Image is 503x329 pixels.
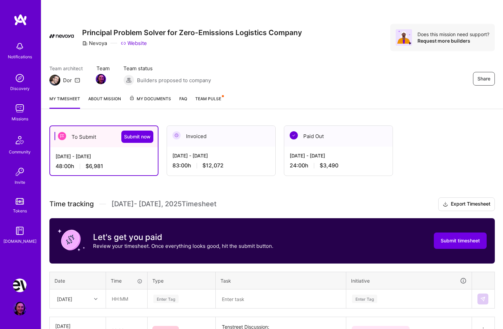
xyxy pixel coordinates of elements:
span: Team status [123,65,211,72]
img: Nevoya: Principal Problem Solver for Zero-Emissions Logistics Company [13,279,27,292]
span: Builders proposed to company [137,77,211,84]
img: logo [14,14,27,26]
img: Team Member Avatar [96,74,106,84]
a: About Mission [88,95,121,109]
img: Paid Out [290,131,298,139]
div: 48:00 h [56,163,152,170]
img: Community [12,132,28,148]
div: Tokens [13,207,27,214]
a: FAQ [179,95,187,109]
img: Invoiced [172,131,181,139]
span: Share [477,75,490,82]
p: Review your timesheet. Once everything looks good, hit the submit button. [93,242,273,250]
img: Submit [480,296,486,302]
img: teamwork [13,102,27,115]
i: icon Download [443,201,448,208]
span: [DATE] - [DATE] , 2025 Timesheet [111,200,216,208]
div: Community [9,148,31,155]
img: Avatar [396,29,412,46]
button: Share [473,72,495,86]
i: icon Chevron [94,297,97,301]
span: Team architect [49,65,83,72]
span: My Documents [129,95,171,103]
th: Date [50,272,106,289]
a: User Avatar [11,302,28,315]
img: To Submit [58,132,66,140]
div: [DATE] [57,295,72,302]
div: Time [111,277,142,284]
th: Task [216,272,346,289]
div: Notifications [8,53,32,60]
img: Invite [13,165,27,179]
div: Nevoya [82,40,107,47]
a: Team Pulse [195,95,223,109]
span: Time tracking [49,200,94,208]
div: Request more builders [417,38,489,44]
div: Invoiced [167,126,275,147]
div: Initiative [351,277,467,285]
div: 83:00 h [172,162,270,169]
button: Submit timesheet [434,233,487,249]
div: [DOMAIN_NAME] [3,238,36,245]
span: $6,981 [86,163,103,170]
span: Team [96,65,110,72]
div: Dor [63,77,72,84]
img: coin [58,226,85,254]
img: discovery [13,71,27,85]
div: [DATE] - [DATE] [56,153,152,160]
h3: Let's get you paid [93,232,273,242]
img: Team Architect [49,75,60,86]
a: My timesheet [49,95,80,109]
span: $3,490 [320,162,338,169]
button: Submit now [121,131,153,143]
span: $12,072 [202,162,224,169]
div: [DATE] - [DATE] [290,152,387,159]
input: HH:MM [106,290,147,308]
h3: Principal Problem Solver for Zero-Emissions Logistics Company [82,28,302,37]
div: Missions [12,115,28,122]
img: Company Logo [49,34,74,38]
div: [DATE] - [DATE] [172,152,270,159]
div: 24:00 h [290,162,387,169]
div: To Submit [50,126,158,147]
th: Type [148,272,216,289]
i: icon CompanyGray [82,41,88,46]
div: Invite [15,179,25,186]
img: Builders proposed to company [123,75,134,86]
img: guide book [13,224,27,238]
div: Does this mission need support? [417,31,489,38]
img: User Avatar [13,302,27,315]
span: Submit now [124,133,151,140]
div: Enter Tag [153,294,179,304]
button: Export Timesheet [438,197,495,211]
a: My Documents [129,95,171,109]
img: tokens [16,198,24,205]
a: Nevoya: Principal Problem Solver for Zero-Emissions Logistics Company [11,279,28,292]
a: Website [121,40,147,47]
div: Discovery [10,85,30,92]
img: bell [13,40,27,53]
span: Team Pulse [195,96,221,101]
span: Submit timesheet [441,237,480,244]
div: Enter Tag [352,294,377,304]
a: Team Member Avatar [96,73,105,85]
i: icon Mail [75,77,80,83]
div: Paid Out [284,126,393,147]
